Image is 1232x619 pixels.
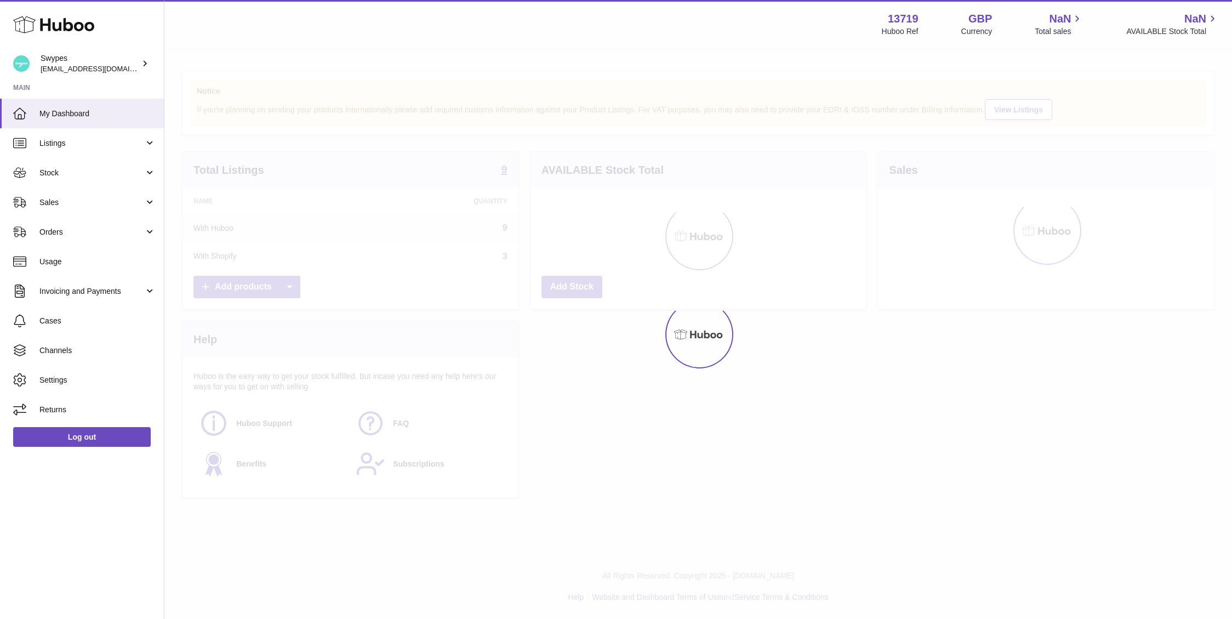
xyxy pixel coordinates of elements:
[968,12,992,26] strong: GBP
[39,375,156,385] span: Settings
[39,405,156,415] span: Returns
[13,427,151,447] a: Log out
[1126,26,1219,37] span: AVAILABLE Stock Total
[39,286,144,297] span: Invoicing and Payments
[1035,26,1083,37] span: Total sales
[1049,12,1071,26] span: NaN
[13,55,30,72] img: hello@swypes.co.uk
[39,197,144,208] span: Sales
[39,138,144,149] span: Listings
[39,227,144,237] span: Orders
[888,12,919,26] strong: 13719
[1035,12,1083,37] a: NaN Total sales
[39,316,156,326] span: Cases
[1126,12,1219,37] a: NaN AVAILABLE Stock Total
[961,26,993,37] div: Currency
[882,26,919,37] div: Huboo Ref
[39,345,156,356] span: Channels
[1184,12,1206,26] span: NaN
[41,53,139,74] div: Swypes
[41,64,161,73] span: [EMAIL_ADDRESS][DOMAIN_NAME]
[39,168,144,178] span: Stock
[39,257,156,267] span: Usage
[39,109,156,119] span: My Dashboard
